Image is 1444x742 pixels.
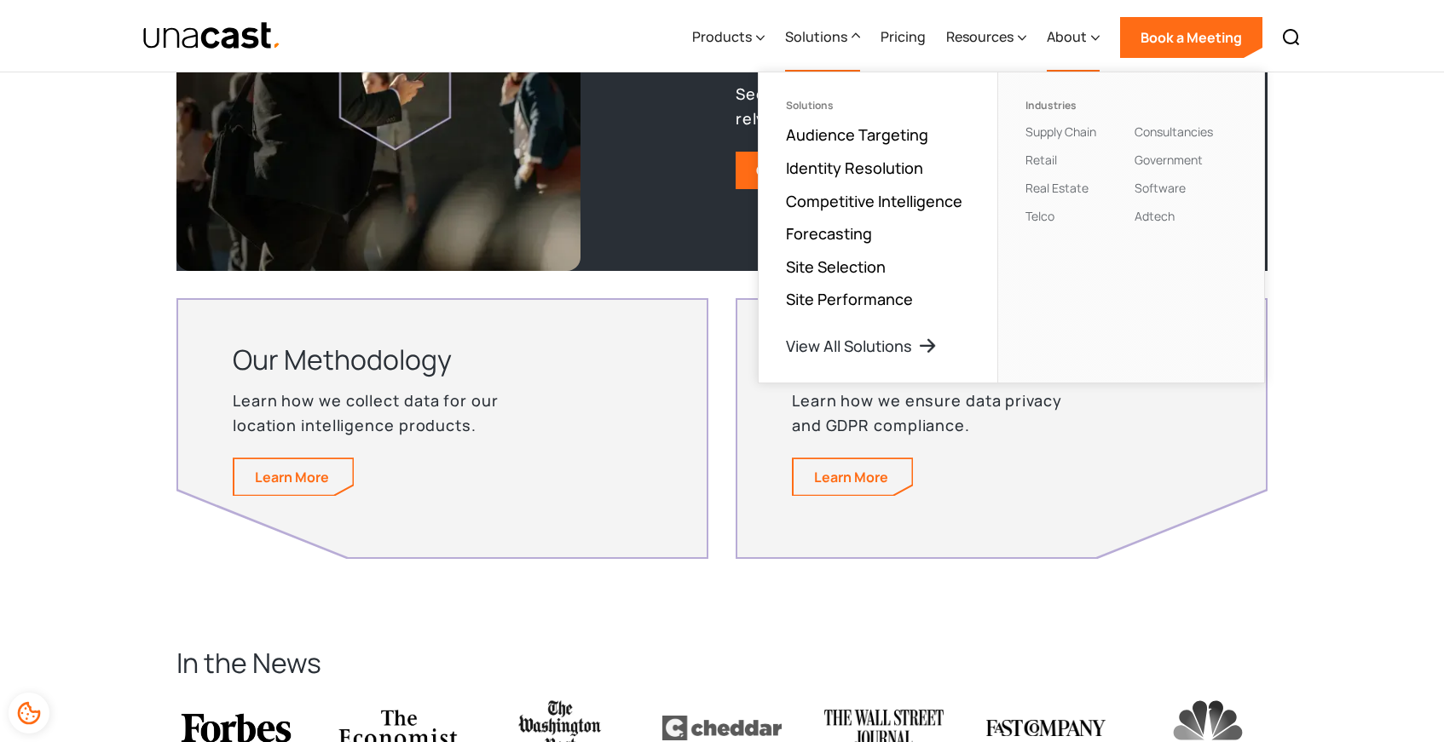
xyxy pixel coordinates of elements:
a: Forecasting [786,223,872,244]
a: Site Performance [786,289,913,309]
div: Products [692,26,752,47]
a: Adtech [1135,208,1175,224]
nav: Solutions [758,72,1265,383]
a: Retail [1025,152,1057,168]
a: Competitive Intelligence [786,191,962,211]
a: Learn more about our privacy [794,459,912,495]
p: Learn how we collect data for our location intelligence products. [233,388,531,438]
div: Solutions [786,100,970,112]
p: See why customers around the world rely on Unacast’s location data. [736,82,1034,131]
div: Resources [946,3,1026,72]
a: Supply Chain [1025,124,1096,140]
div: Resources [946,26,1014,47]
a: Learn more about our methodology [234,459,353,495]
a: home [142,21,281,51]
p: Learn how we ensure data privacy and GDPR compliance. [792,388,1090,438]
div: Cookie Preferences [9,693,49,733]
a: Real Estate [1025,180,1089,196]
a: Audience Targeting [786,124,928,145]
div: About [1047,3,1100,72]
img: Search icon [1281,27,1302,48]
div: Solutions [785,26,847,47]
div: Industries [1025,100,1128,112]
a: Government [1135,152,1203,168]
div: Solutions [785,3,860,72]
a: Software [1135,180,1186,196]
a: Telco [1025,208,1054,224]
h2: In the News [176,644,1268,682]
img: Unacast text logo [142,21,281,51]
h3: Our Methodology [233,341,531,378]
a: Pricing [881,3,926,72]
a: Get a Data Sample [736,152,900,189]
div: About [1047,26,1087,47]
div: Products [692,3,765,72]
a: Site Selection [786,256,886,277]
a: Identity Resolution [786,158,923,178]
a: Book a Meeting [1120,17,1262,58]
a: Consultancies [1135,124,1213,140]
a: View All Solutions [786,336,938,356]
